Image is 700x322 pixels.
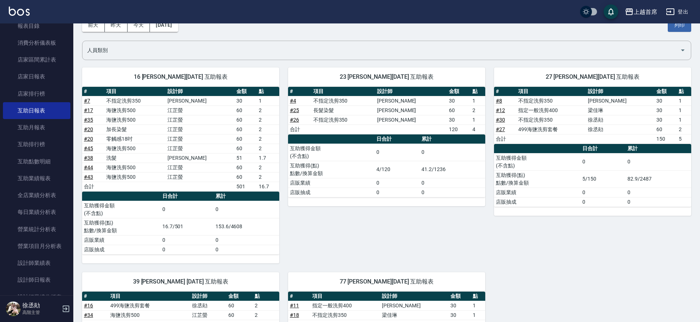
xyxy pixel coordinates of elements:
[586,87,655,96] th: 設計師
[380,310,449,320] td: 梁佳琳
[82,87,104,96] th: #
[471,301,485,310] td: 1
[104,144,166,153] td: 海鹽洗剪500
[84,126,93,132] a: #20
[494,87,691,144] table: a dense table
[516,106,586,115] td: 指定一般洗剪400
[235,106,257,115] td: 60
[375,161,420,178] td: 4/120
[288,144,375,161] td: 互助獲得金額 (不含點)
[104,172,166,182] td: 海鹽洗剪500
[235,153,257,163] td: 51
[257,134,279,144] td: 2
[471,125,485,134] td: 4
[288,125,312,134] td: 合計
[84,136,93,142] a: #20
[235,182,257,191] td: 501
[516,115,586,125] td: 不指定洗剪350
[82,235,161,245] td: 店販業績
[3,289,70,306] a: 設計師業績分析表
[226,292,253,301] th: 金額
[290,98,296,104] a: #4
[253,310,279,320] td: 2
[84,312,93,318] a: #34
[581,153,626,170] td: 0
[310,301,380,310] td: 指定一般洗剪400
[235,87,257,96] th: 金額
[494,134,516,144] td: 合計
[166,115,235,125] td: 江芷螢
[447,106,471,115] td: 60
[447,115,471,125] td: 30
[82,182,104,191] td: 合計
[82,192,279,255] table: a dense table
[214,192,279,201] th: 累計
[257,153,279,163] td: 1.7
[84,145,93,151] a: #45
[104,125,166,134] td: 加長染髮
[677,96,691,106] td: 1
[581,170,626,188] td: 5/150
[375,87,447,96] th: 設計師
[375,134,420,144] th: 日合計
[494,87,516,96] th: #
[214,235,279,245] td: 0
[190,301,226,310] td: 徐丞勛
[3,204,70,221] a: 每日業績分析表
[82,292,108,301] th: #
[82,201,161,218] td: 互助獲得金額 (不含點)
[3,255,70,271] a: 設計師業績表
[214,201,279,218] td: 0
[471,96,485,106] td: 1
[375,96,447,106] td: [PERSON_NAME]
[6,301,21,316] img: Person
[655,87,677,96] th: 金額
[3,187,70,204] a: 全店業績分析表
[161,218,214,235] td: 16.7/501
[290,117,299,123] a: #26
[586,96,655,106] td: [PERSON_NAME]
[581,144,626,153] th: 日合計
[166,144,235,153] td: 江芷螢
[312,87,375,96] th: 項目
[420,188,485,197] td: 0
[257,172,279,182] td: 2
[449,310,471,320] td: 30
[166,106,235,115] td: 江芷螢
[3,102,70,119] a: 互助日報表
[257,125,279,134] td: 2
[166,163,235,172] td: 江芷螢
[84,164,93,170] a: #44
[91,278,270,285] span: 39 [PERSON_NAME] [DATE] 互助報表
[288,178,375,188] td: 店販業績
[677,44,689,56] button: Open
[214,218,279,235] td: 153.6/4608
[297,278,476,285] span: 77 [PERSON_NAME][DATE] 互助報表
[581,188,626,197] td: 0
[471,106,485,115] td: 2
[235,144,257,153] td: 60
[3,271,70,288] a: 設計師日報表
[604,4,618,19] button: save
[82,18,105,32] button: 前天
[3,238,70,255] a: 營業項目月分析表
[104,163,166,172] td: 海鹽洗剪500
[235,134,257,144] td: 60
[3,18,70,34] a: 報表目錄
[447,87,471,96] th: 金額
[420,144,485,161] td: 0
[9,7,30,16] img: Logo
[161,245,214,254] td: 0
[257,87,279,96] th: 點
[257,96,279,106] td: 1
[516,96,586,106] td: 不指定洗剪350
[312,115,375,125] td: 不指定洗剪350
[626,144,691,153] th: 累計
[128,18,150,32] button: 今天
[449,301,471,310] td: 30
[257,182,279,191] td: 16.7
[288,188,375,197] td: 店販抽成
[166,172,235,182] td: 江芷螢
[449,292,471,301] th: 金額
[104,87,166,96] th: 項目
